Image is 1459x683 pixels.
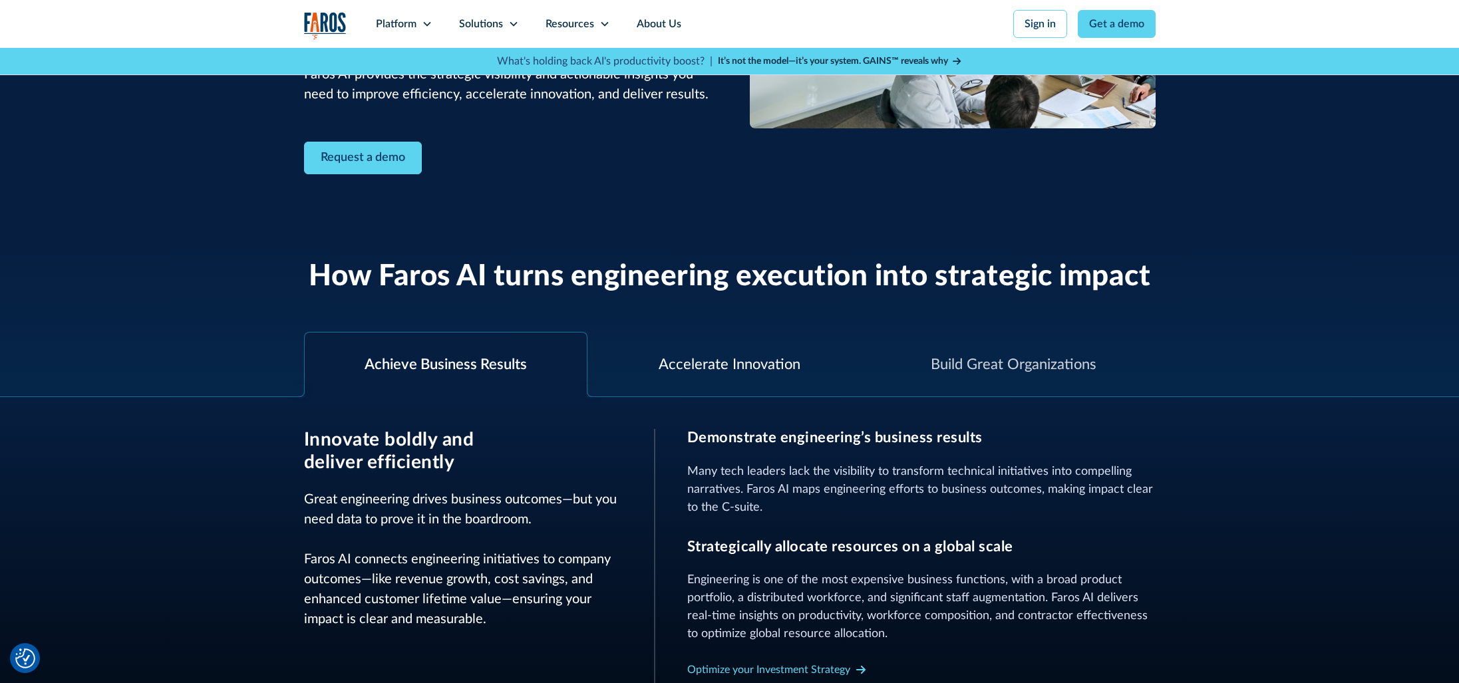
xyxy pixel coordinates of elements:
[376,16,416,32] div: Platform
[497,53,713,69] p: What's holding back AI's productivity boost? |
[718,55,963,68] a: It’s not the model—it’s your system. GAINS™ reveals why
[687,429,1156,446] h3: Demonstrate engineering’s business results
[1013,10,1067,38] a: Sign in
[459,16,503,32] div: Solutions
[931,354,1096,376] div: Build Great Organizations
[309,259,1150,295] h2: How Faros AI turns engineering execution into strategic impact
[659,354,800,376] div: Accelerate Innovation
[15,648,35,668] button: Cookie Settings
[1078,10,1156,38] a: Get a demo
[365,354,527,376] div: Achieve Business Results
[546,16,594,32] div: Resources
[687,571,1156,643] p: Engineering is one of the most expensive business functions, with a broad product portfolio, a di...
[304,489,622,629] p: Great engineering drives business outcomes—but you need data to prove it in the boardroom. Faros ...
[687,659,866,680] a: Optimize your Investment Strategy
[687,538,1156,555] h3: Strategically allocate resources on a global scale
[15,648,35,668] img: Revisit consent button
[304,12,347,39] img: Logo of the analytics and reporting company Faros.
[718,57,948,66] strong: It’s not the model—it’s your system. GAINS™ reveals why
[304,142,422,174] a: Contact Modal
[304,12,347,39] a: home
[687,662,850,678] div: Optimize your Investment Strategy
[687,463,1156,517] p: Many tech leaders lack the visibility to transform technical initiatives into compelling narrativ...
[304,429,622,474] h3: Innovate boldly and deliver efficiently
